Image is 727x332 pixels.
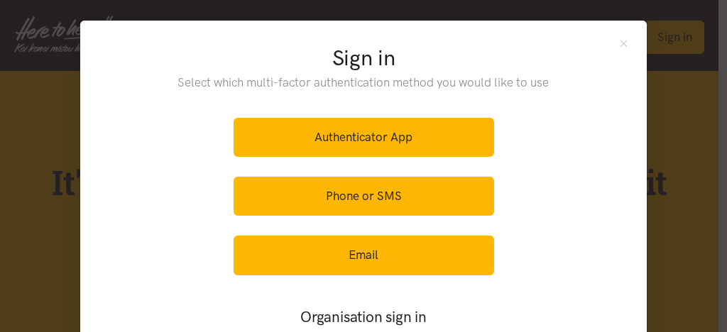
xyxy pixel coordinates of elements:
a: Phone or SMS [234,177,494,216]
a: Authenticator App [234,118,494,157]
h2: Sign in [149,43,579,73]
p: Select which multi-factor authentication method you would like to use [149,73,579,92]
h3: Organisation sign in [195,306,532,327]
a: Email [234,236,494,275]
button: Close [618,38,630,50]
